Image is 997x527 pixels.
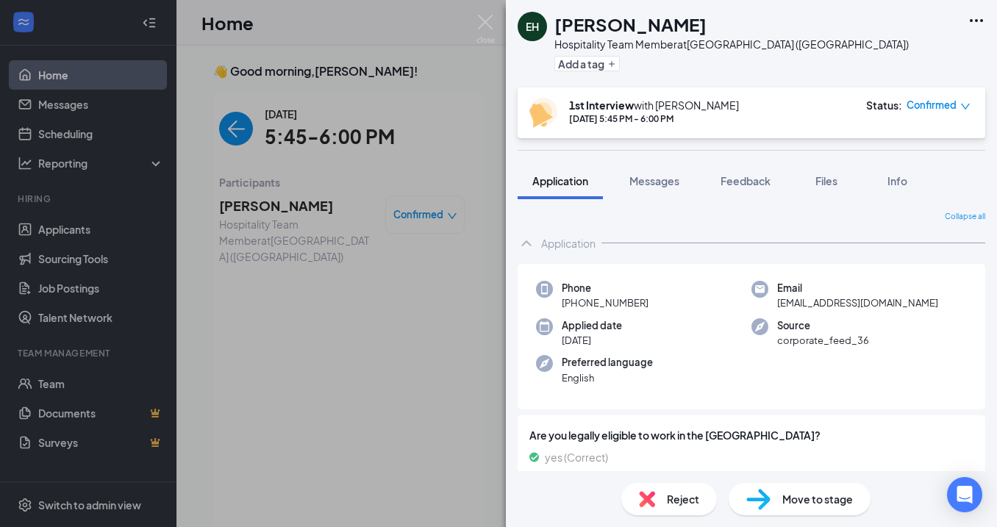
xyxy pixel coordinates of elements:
div: [DATE] 5:45 PM - 6:00 PM [569,112,739,125]
span: [PHONE_NUMBER] [562,295,648,310]
div: EH [526,19,539,34]
span: Move to stage [782,491,853,507]
span: Messages [629,174,679,187]
span: Source [777,318,869,333]
span: English [562,370,653,385]
span: [DATE] [562,333,622,348]
span: [EMAIL_ADDRESS][DOMAIN_NAME] [777,295,938,310]
span: Files [815,174,837,187]
b: 1st Interview [569,98,634,112]
span: Info [887,174,907,187]
span: Confirmed [907,98,957,112]
svg: Plus [607,60,616,68]
span: Application [532,174,588,187]
span: Are you legally eligible to work in the [GEOGRAPHIC_DATA]? [529,427,973,443]
div: Application [541,236,596,251]
div: Status : [866,98,902,112]
span: yes (Correct) [545,449,608,465]
span: Feedback [721,174,771,187]
div: with [PERSON_NAME] [569,98,739,112]
span: Collapse all [945,211,985,223]
span: Email [777,281,938,295]
button: PlusAdd a tag [554,56,620,71]
svg: Ellipses [968,12,985,29]
h1: [PERSON_NAME] [554,12,707,37]
div: Hospitality Team Member at [GEOGRAPHIC_DATA] ([GEOGRAPHIC_DATA]) [554,37,909,51]
span: down [960,101,971,112]
span: Phone [562,281,648,295]
span: Reject [667,491,699,507]
span: Preferred language [562,355,653,370]
div: Open Intercom Messenger [947,477,982,512]
span: corporate_feed_36 [777,333,869,348]
span: Applied date [562,318,622,333]
svg: ChevronUp [518,234,535,252]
